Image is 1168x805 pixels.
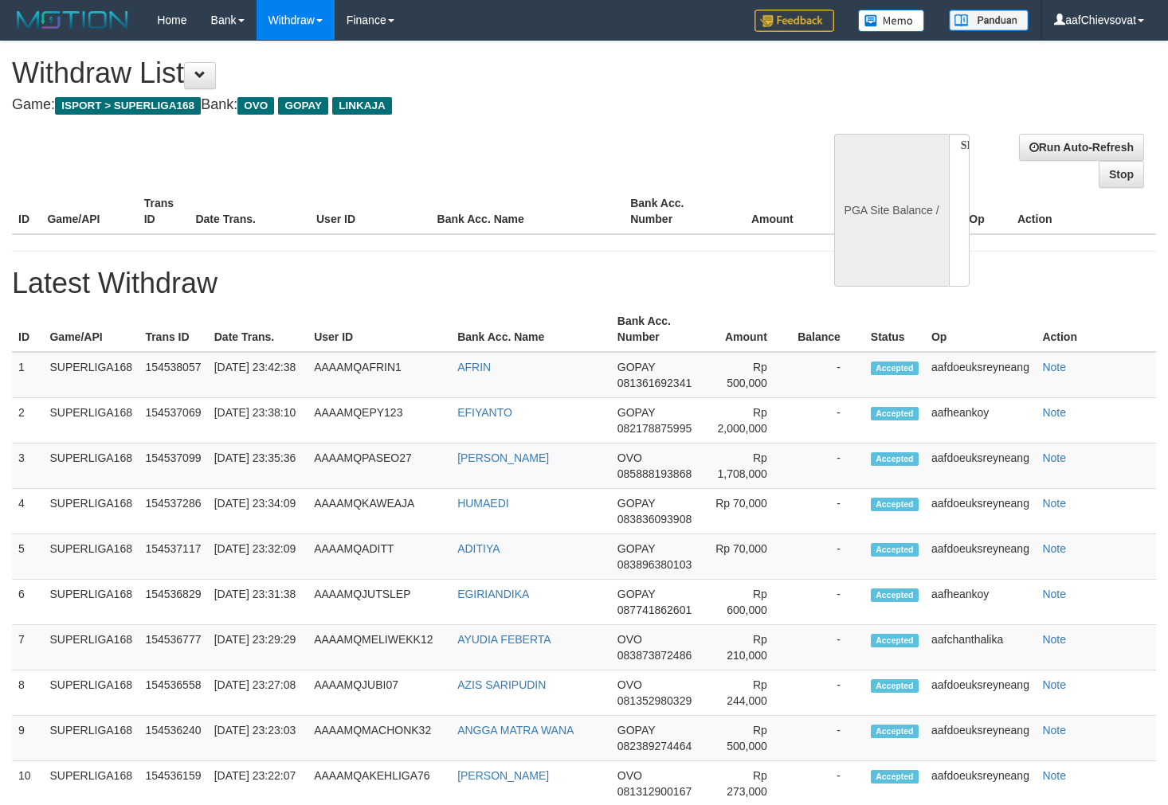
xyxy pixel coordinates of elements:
div: PGA Site Balance / [834,134,949,287]
a: Note [1042,406,1066,419]
td: SUPERLIGA168 [43,716,139,761]
td: aafdoeuksreyneang [925,716,1036,761]
span: GOPAY [617,497,655,510]
td: aafdoeuksreyneang [925,534,1036,580]
span: Accepted [871,452,919,466]
a: ANGGA MATRA WANA [457,724,574,737]
td: [DATE] 23:38:10 [208,398,308,444]
span: Accepted [871,770,919,784]
span: GOPAY [617,542,655,555]
th: Bank Acc. Number [611,307,705,352]
td: 154536558 [139,670,207,716]
span: GOPAY [617,406,655,419]
td: SUPERLIGA168 [43,489,139,534]
td: 9 [12,716,43,761]
td: [DATE] 23:31:38 [208,580,308,625]
span: Accepted [871,725,919,738]
td: SUPERLIGA168 [43,398,139,444]
td: - [791,352,864,398]
td: 154537069 [139,398,207,444]
th: User ID [310,189,431,234]
th: Status [864,307,925,352]
td: aafchanthalika [925,625,1036,670]
td: [DATE] 23:27:08 [208,670,308,716]
td: Rp 1,708,000 [704,444,790,489]
th: Bank Acc. Name [451,307,611,352]
td: [DATE] 23:29:29 [208,625,308,670]
th: Date Trans. [208,307,308,352]
td: aafdoeuksreyneang [925,489,1036,534]
span: OVO [617,678,642,691]
td: AAAAMQKAWEAJA [308,489,451,534]
span: 083896380103 [617,558,692,571]
td: SUPERLIGA168 [43,580,139,625]
span: Accepted [871,679,919,693]
a: Note [1042,542,1066,555]
img: MOTION_logo.png [12,8,133,32]
span: Accepted [871,361,919,375]
td: SUPERLIGA168 [43,670,139,716]
span: 081352980329 [617,694,692,707]
a: AZIS SARIPUDIN [457,678,546,691]
td: AAAAMQPASEO27 [308,444,451,489]
h1: Withdraw List [12,57,762,89]
td: 154537286 [139,489,207,534]
h4: Game: Bank: [12,97,762,113]
td: SUPERLIGA168 [43,352,139,398]
td: 6 [12,580,43,625]
td: aafheankoy [925,398,1036,444]
td: Rp 500,000 [704,352,790,398]
span: GOPAY [617,361,655,373]
td: aafdoeuksreyneang [925,444,1036,489]
td: 154537117 [139,534,207,580]
span: OVO [237,97,274,115]
td: 154538057 [139,352,207,398]
span: OVO [617,633,642,646]
span: Accepted [871,588,919,602]
td: - [791,580,864,625]
td: AAAAMQAFRIN1 [308,352,451,398]
a: Note [1042,724,1066,737]
td: 154537099 [139,444,207,489]
span: 087741862601 [617,604,692,616]
a: EGIRIANDIKA [457,588,529,600]
a: AFRIN [457,361,491,373]
a: Note [1042,678,1066,691]
td: aafdoeuksreyneang [925,670,1036,716]
th: Balance [791,307,864,352]
th: User ID [308,307,451,352]
a: Note [1042,588,1066,600]
span: Accepted [871,543,919,557]
th: Bank Acc. Number [624,189,720,234]
a: Stop [1099,161,1144,188]
td: - [791,534,864,580]
td: 154536829 [139,580,207,625]
th: Action [1036,307,1156,352]
td: AAAAMQMELIWEKK12 [308,625,451,670]
span: GOPAY [617,588,655,600]
td: AAAAMQEPY123 [308,398,451,444]
a: EFIYANTO [457,406,512,419]
span: 083873872486 [617,649,692,662]
td: AAAAMQMACHONK32 [308,716,451,761]
th: Game/API [43,307,139,352]
td: SUPERLIGA168 [43,625,139,670]
span: Accepted [871,407,919,420]
img: panduan.png [949,10,1029,31]
span: GOPAY [278,97,328,115]
span: 082178875995 [617,422,692,435]
td: aafdoeuksreyneang [925,352,1036,398]
span: 081312900167 [617,785,692,798]
th: ID [12,189,41,234]
a: Note [1042,361,1066,373]
span: GOPAY [617,724,655,737]
td: Rp 500,000 [704,716,790,761]
th: Bank Acc. Name [431,189,625,234]
a: Note [1042,769,1066,782]
span: Accepted [871,498,919,511]
span: 081361692341 [617,377,692,389]
span: OVO [617,769,642,782]
span: OVO [617,451,642,464]
td: 2 [12,398,43,444]
a: ADITIYA [457,542,500,555]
